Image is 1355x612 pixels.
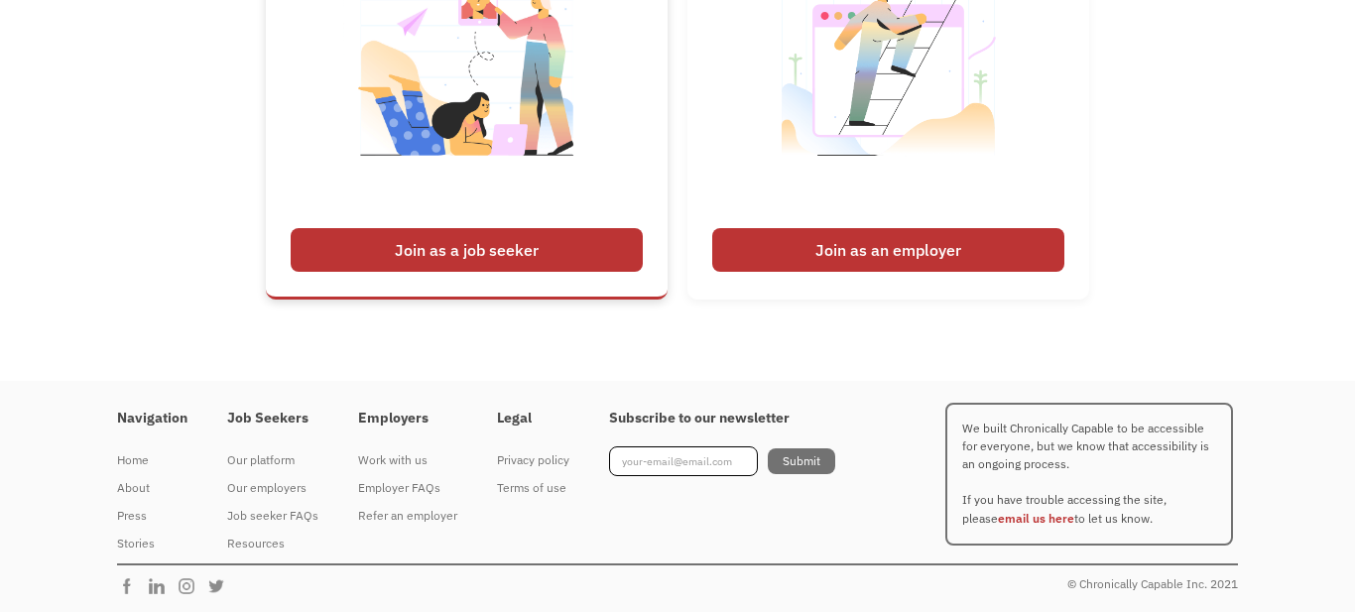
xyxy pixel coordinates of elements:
img: Chronically Capable Twitter Page [206,576,236,596]
input: Submit [768,448,835,474]
div: Our employers [227,476,318,500]
p: We built Chronically Capable to be accessible for everyone, but we know that accessibility is an ... [945,403,1233,546]
div: Job seeker FAQs [227,504,318,528]
h4: Legal [497,410,569,428]
div: Privacy policy [497,448,569,472]
a: Refer an employer [358,502,457,530]
a: Home [117,446,187,474]
h4: Job Seekers [227,410,318,428]
img: Chronically Capable Linkedin Page [147,576,177,596]
div: Terms of use [497,476,569,500]
a: Press [117,502,187,530]
a: About [117,474,187,502]
a: email us here [998,511,1074,526]
div: Our platform [227,448,318,472]
img: Chronically Capable Instagram Page [177,576,206,596]
a: Work with us [358,446,457,474]
div: Stories [117,532,187,555]
div: Press [117,504,187,528]
h4: Employers [358,410,457,428]
a: Our platform [227,446,318,474]
div: About [117,476,187,500]
h4: Subscribe to our newsletter [609,410,835,428]
a: Job seeker FAQs [227,502,318,530]
div: Refer an employer [358,504,457,528]
div: Join as a job seeker [291,228,643,272]
a: Resources [227,530,318,557]
div: Employer FAQs [358,476,457,500]
div: Resources [227,532,318,555]
a: Employer FAQs [358,474,457,502]
div: Work with us [358,448,457,472]
img: Chronically Capable Facebook Page [117,576,147,596]
h4: Navigation [117,410,187,428]
div: Join as an employer [712,228,1064,272]
a: Terms of use [497,474,569,502]
div: Home [117,448,187,472]
a: Our employers [227,474,318,502]
input: your-email@email.com [609,446,758,476]
div: © Chronically Capable Inc. 2021 [1067,572,1238,596]
a: Privacy policy [497,446,569,474]
form: Footer Newsletter [609,446,835,476]
a: Stories [117,530,187,557]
